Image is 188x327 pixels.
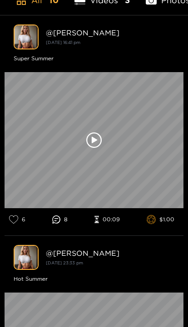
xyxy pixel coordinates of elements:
li: 00:09 [94,216,120,223]
small: [DATE] 23:33 pm [46,260,83,265]
div: Super Summer [14,54,174,63]
img: michelle [14,24,39,49]
li: 8 [52,215,68,224]
div: @ [PERSON_NAME] [46,29,174,37]
img: michelle [14,245,39,270]
div: @ [PERSON_NAME] [46,249,174,257]
small: [DATE] 16:41 pm [46,40,80,45]
li: 6 [9,215,25,224]
li: $1.00 [147,215,174,224]
div: Hot Summer [14,274,174,283]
